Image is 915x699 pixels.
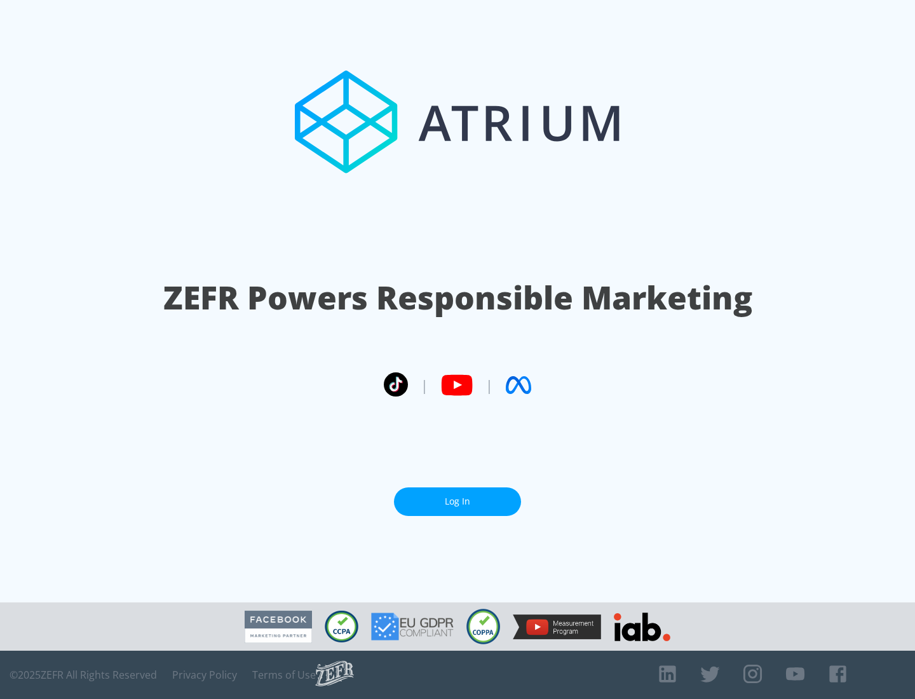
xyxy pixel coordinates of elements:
span: © 2025 ZEFR All Rights Reserved [10,668,157,681]
img: CCPA Compliant [325,611,358,642]
a: Terms of Use [252,668,316,681]
img: Facebook Marketing Partner [245,611,312,643]
img: YouTube Measurement Program [513,614,601,639]
span: | [421,376,428,395]
span: | [485,376,493,395]
img: IAB [614,613,670,641]
img: COPPA Compliant [466,609,500,644]
img: GDPR Compliant [371,613,454,641]
a: Log In [394,487,521,516]
a: Privacy Policy [172,668,237,681]
h1: ZEFR Powers Responsible Marketing [163,276,752,320]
